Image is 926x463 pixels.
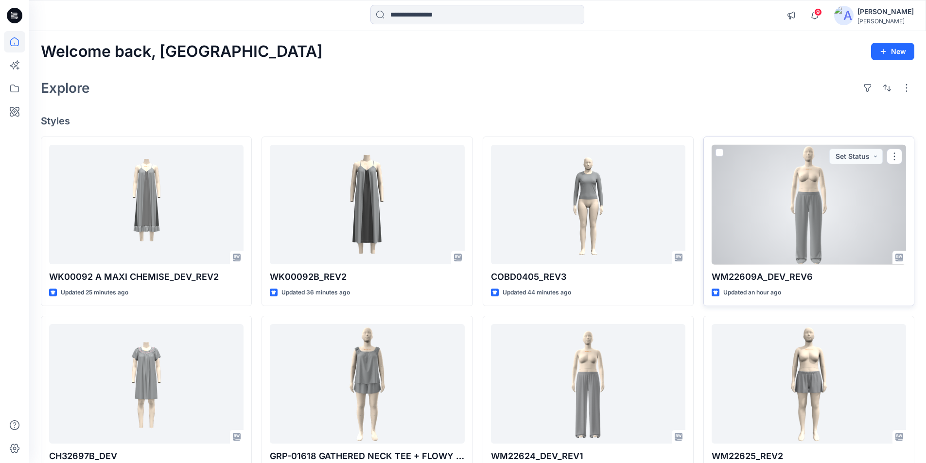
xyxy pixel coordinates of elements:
[857,6,914,17] div: [PERSON_NAME]
[281,288,350,298] p: Updated 36 minutes ago
[41,115,914,127] h4: Styles
[270,145,464,265] a: WK00092B_REV2
[814,8,822,16] span: 9
[61,288,128,298] p: Updated 25 minutes ago
[49,324,244,444] a: CH32697B_DEV
[41,80,90,96] h2: Explore
[712,270,906,284] p: WM22609A_DEV_REV6
[41,43,323,61] h2: Welcome back, [GEOGRAPHIC_DATA]
[491,449,685,463] p: WM22624_DEV_REV1
[49,145,244,265] a: WK00092 A MAXI CHEMISE_DEV_REV2
[270,270,464,284] p: WK00092B_REV2
[49,270,244,284] p: WK00092 A MAXI CHEMISE_DEV_REV2
[49,449,244,463] p: CH32697B_DEV
[491,324,685,444] a: WM22624_DEV_REV1
[712,324,906,444] a: WM22625_REV2
[712,145,906,265] a: WM22609A_DEV_REV6
[857,17,914,25] div: [PERSON_NAME]
[491,145,685,265] a: COBD0405_REV3
[871,43,914,60] button: New
[491,270,685,284] p: COBD0405_REV3
[270,324,464,444] a: GRP-01618 GATHERED NECK TEE + FLOWY SHORT_REV1
[723,288,781,298] p: Updated an hour ago
[712,449,906,463] p: WM22625_REV2
[270,449,464,463] p: GRP-01618 GATHERED NECK TEE + FLOWY SHORT_REV1
[503,288,571,298] p: Updated 44 minutes ago
[834,6,854,25] img: avatar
